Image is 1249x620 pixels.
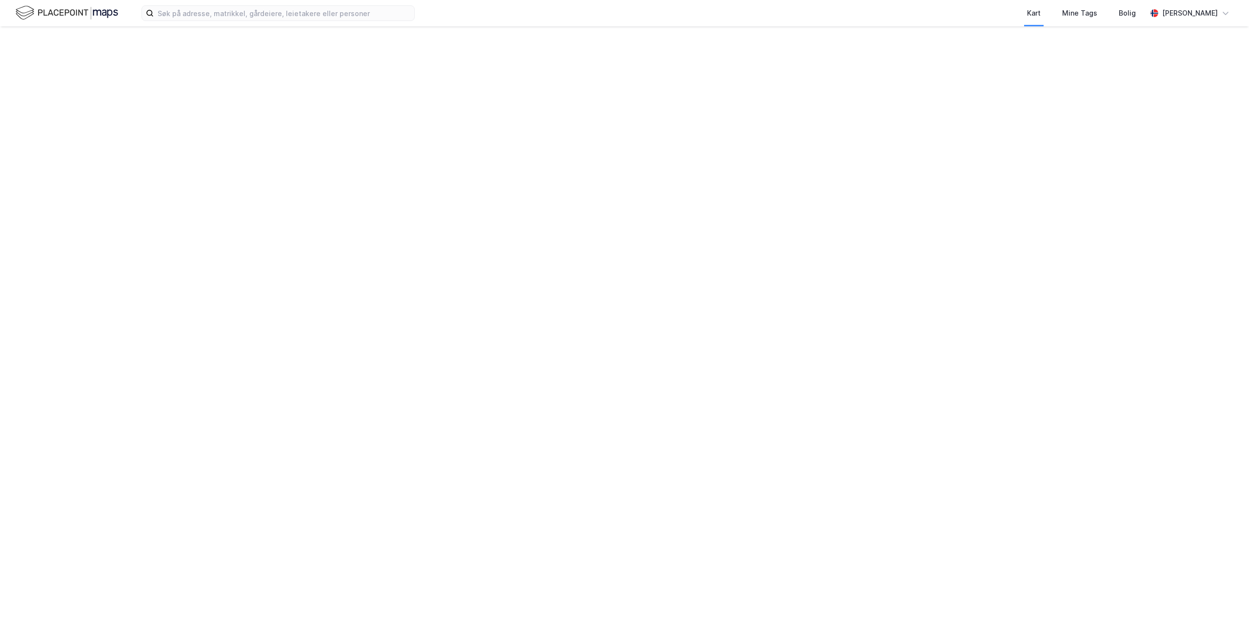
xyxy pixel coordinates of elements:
[1119,7,1136,19] div: Bolig
[1027,7,1041,19] div: Kart
[1162,7,1218,19] div: [PERSON_NAME]
[154,6,414,20] input: Søk på adresse, matrikkel, gårdeiere, leietakere eller personer
[1062,7,1097,19] div: Mine Tags
[16,4,118,21] img: logo.f888ab2527a4732fd821a326f86c7f29.svg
